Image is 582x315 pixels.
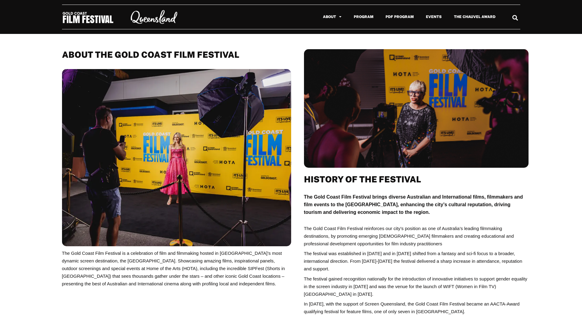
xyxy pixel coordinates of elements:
[510,13,520,23] div: Search
[420,10,448,24] a: Events
[304,250,529,273] p: The festival was established in [DATE] and in [DATE] shifted from a fantasy and sci-fi focus to a...
[379,10,420,24] a: PDF Program
[192,10,502,24] nav: Menu
[62,249,291,288] p: The Gold Coast Film Festival is a celebration of film and filmmaking hosted in [GEOGRAPHIC_DATA]’...
[348,10,379,24] a: Program
[304,193,529,216] p: The Gold Coast Film Festival brings diverse Australian and International films, filmmakers and fi...
[304,174,529,185] h2: History of the Festival
[62,49,291,60] h2: About THE GOLD COAST FILM FESTIVAL​
[317,10,348,24] a: About
[304,275,529,298] p: The festival gained recognition nationally for the introduction of innovative initiatives to supp...
[448,10,502,24] a: The Chauvel Award
[62,258,285,286] span: howcasing amazing films, inspirational panels, outdoor screenings and special events at Home of t...
[304,225,529,247] p: The Gold Coast Film Festival reinforces our city’s position as one of Australia’s leading filmmak...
